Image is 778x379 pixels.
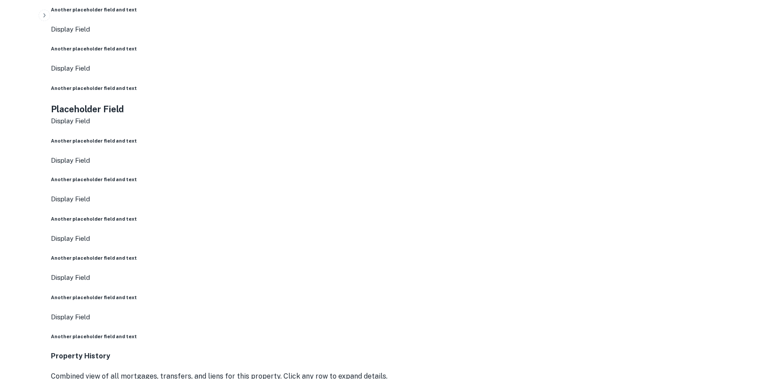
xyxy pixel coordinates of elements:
[51,176,771,183] h6: Another placeholder field and text
[51,234,771,244] p: Display Field
[51,273,771,283] p: Display Field
[51,333,771,340] h6: Another placeholder field and text
[51,24,771,35] p: Display Field
[51,63,771,74] p: Display Field
[51,6,771,13] h6: Another placeholder field and text
[51,194,771,205] p: Display Field
[51,85,771,92] h6: Another placeholder field and text
[51,294,771,301] h6: Another placeholder field and text
[51,155,771,166] p: Display Field
[51,255,771,262] h6: Another placeholder field and text
[51,312,771,323] p: Display Field
[734,309,778,351] iframe: Chat Widget
[51,103,771,116] h5: Placeholder Field
[51,137,771,144] h6: Another placeholder field and text
[51,45,771,52] h6: Another placeholder field and text
[51,351,771,362] h4: Property History
[51,116,771,126] p: Display Field
[51,216,771,223] h6: Another placeholder field and text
